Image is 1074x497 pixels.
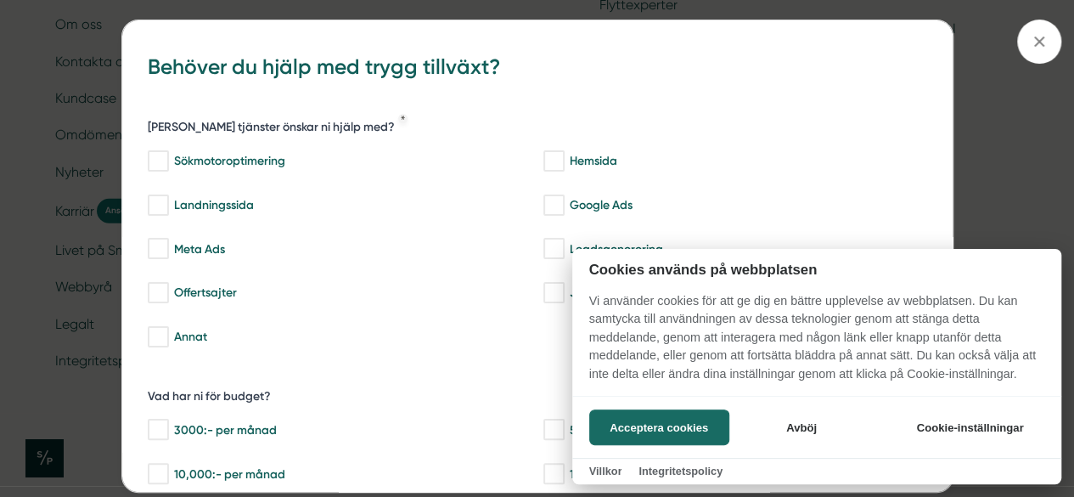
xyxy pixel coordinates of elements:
button: Acceptera cookies [589,409,729,445]
h2: Cookies används på webbplatsen [572,262,1061,278]
button: Cookie-inställningar [896,409,1044,445]
p: Vi använder cookies för att ge dig en bättre upplevelse av webbplatsen. Du kan samtycka till anvä... [572,292,1061,396]
a: Integritetspolicy [638,465,723,477]
a: Villkor [589,465,622,477]
button: Avböj [734,409,869,445]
